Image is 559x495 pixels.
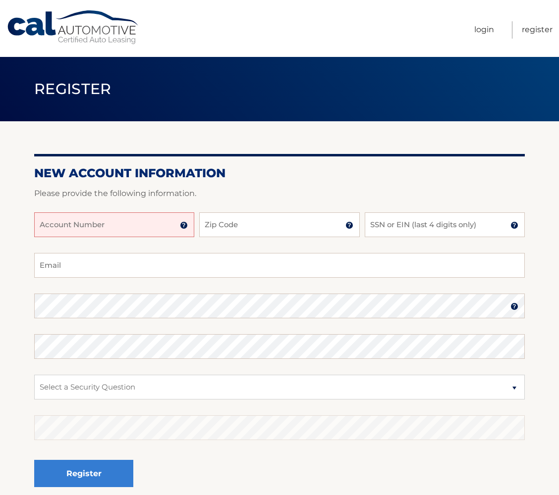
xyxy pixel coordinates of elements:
[34,80,112,98] span: Register
[365,212,525,237] input: SSN or EIN (last 4 digits only)
[34,187,525,200] p: Please provide the following information.
[34,212,194,237] input: Account Number
[474,21,494,39] a: Login
[199,212,359,237] input: Zip Code
[345,221,353,229] img: tooltip.svg
[510,221,518,229] img: tooltip.svg
[522,21,553,39] a: Register
[34,166,525,181] h2: New Account Information
[510,302,518,310] img: tooltip.svg
[34,460,133,487] button: Register
[6,10,140,45] a: Cal Automotive
[180,221,188,229] img: tooltip.svg
[34,253,525,278] input: Email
